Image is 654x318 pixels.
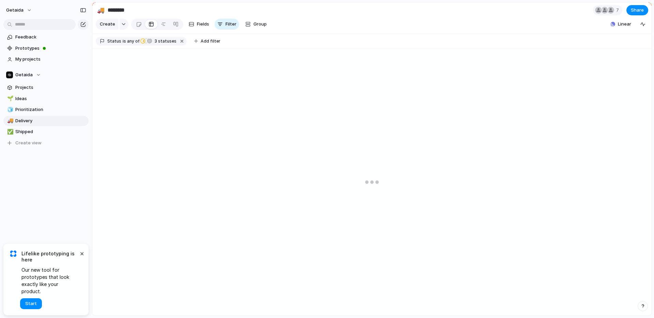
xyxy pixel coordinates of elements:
span: Create [100,21,115,28]
span: Feedback [15,34,86,41]
span: Projects [15,84,86,91]
span: Fields [197,21,209,28]
div: 🚚 [97,5,105,15]
button: Getaida [3,70,89,80]
button: Create view [3,138,89,148]
a: Projects [3,82,89,93]
span: Lifelike prototyping is here [21,251,78,263]
span: any of [126,38,139,44]
span: Linear [618,21,631,28]
button: Linear [608,19,634,29]
a: My projects [3,54,89,64]
span: My projects [15,56,86,63]
span: Getaida [15,71,33,78]
button: Create [96,19,119,30]
button: Dismiss [78,249,86,257]
button: 🧊 [6,106,13,113]
button: 🌱 [6,95,13,102]
a: 🧊Prioritization [3,105,89,115]
button: 3 statuses [140,37,178,45]
span: Start [25,300,37,307]
span: Share [631,7,644,14]
button: 🚚 [6,117,13,124]
button: Filter [215,19,239,30]
a: Feedback [3,32,89,42]
button: ✅ [6,128,13,135]
span: getaida [6,7,24,14]
button: Group [242,19,270,30]
span: Status [107,38,121,44]
span: Group [253,21,267,28]
span: is [123,38,126,44]
button: getaida [3,5,35,16]
span: Filter [225,21,236,28]
a: 🌱Ideas [3,94,89,104]
span: Delivery [15,117,86,124]
span: Create view [15,140,42,146]
span: Prioritization [15,106,86,113]
button: Share [626,5,648,15]
button: Fields [186,19,212,30]
span: 3 [153,38,158,44]
div: 🚚 [7,117,12,125]
span: 7 [616,7,621,14]
div: 🌱 [7,95,12,102]
button: Add filter [190,36,224,46]
span: Our new tool for prototypes that look exactly like your product. [21,266,78,295]
span: statuses [153,38,176,44]
button: Start [20,298,42,309]
a: 🚚Delivery [3,116,89,126]
span: Shipped [15,128,86,135]
div: ✅ [7,128,12,136]
button: isany of [121,37,141,45]
span: Ideas [15,95,86,102]
button: 🚚 [95,5,106,16]
a: Prototypes [3,43,89,53]
span: Add filter [201,38,220,44]
a: ✅Shipped [3,127,89,137]
div: 🧊 [7,106,12,114]
span: Prototypes [15,45,86,52]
